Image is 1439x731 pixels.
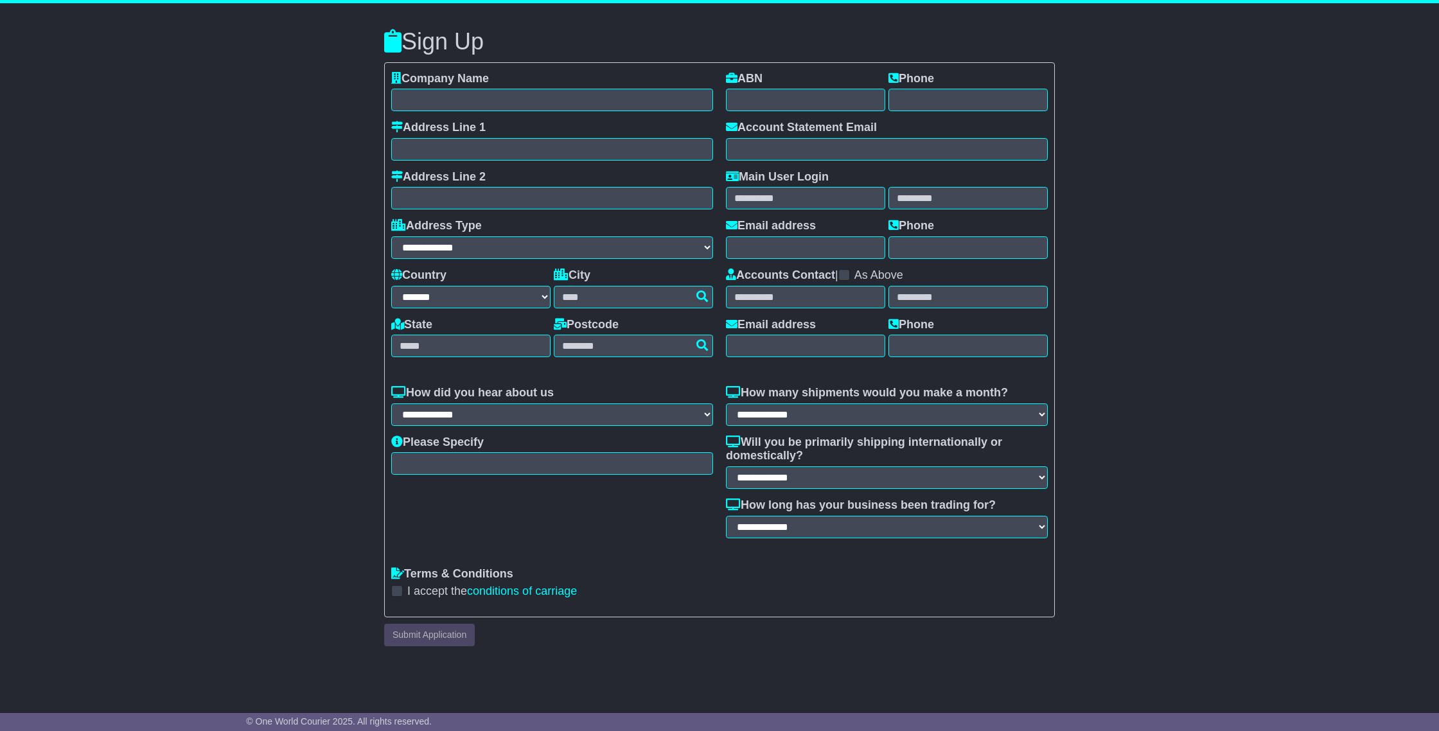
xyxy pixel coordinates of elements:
label: Country [391,269,446,283]
label: Company Name [391,72,489,86]
button: Submit Application [384,624,475,646]
span: © One World Courier 2025. All rights reserved. [246,716,432,727]
label: Address Line 2 [391,170,486,184]
label: How long has your business been trading for? [726,498,996,513]
label: How many shipments would you make a month? [726,386,1008,400]
label: Phone [888,318,934,332]
label: As Above [854,269,903,283]
label: Terms & Conditions [391,567,513,581]
div: | [726,269,1048,286]
label: City [554,269,590,283]
label: Email address [726,318,816,332]
label: Account Statement Email [726,121,877,135]
label: Please Specify [391,436,484,450]
h3: Sign Up [384,29,1055,55]
label: ABN [726,72,763,86]
label: I accept the [407,585,577,599]
label: State [391,318,432,332]
label: Main User Login [726,170,829,184]
label: Address Line 1 [391,121,486,135]
label: Accounts Contact [726,269,835,283]
a: conditions of carriage [467,585,577,597]
label: Address Type [391,219,482,233]
label: Will you be primarily shipping internationally or domestically? [726,436,1048,463]
label: Phone [888,219,934,233]
label: Email address [726,219,816,233]
label: Postcode [554,318,619,332]
label: How did you hear about us [391,386,554,400]
label: Phone [888,72,934,86]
